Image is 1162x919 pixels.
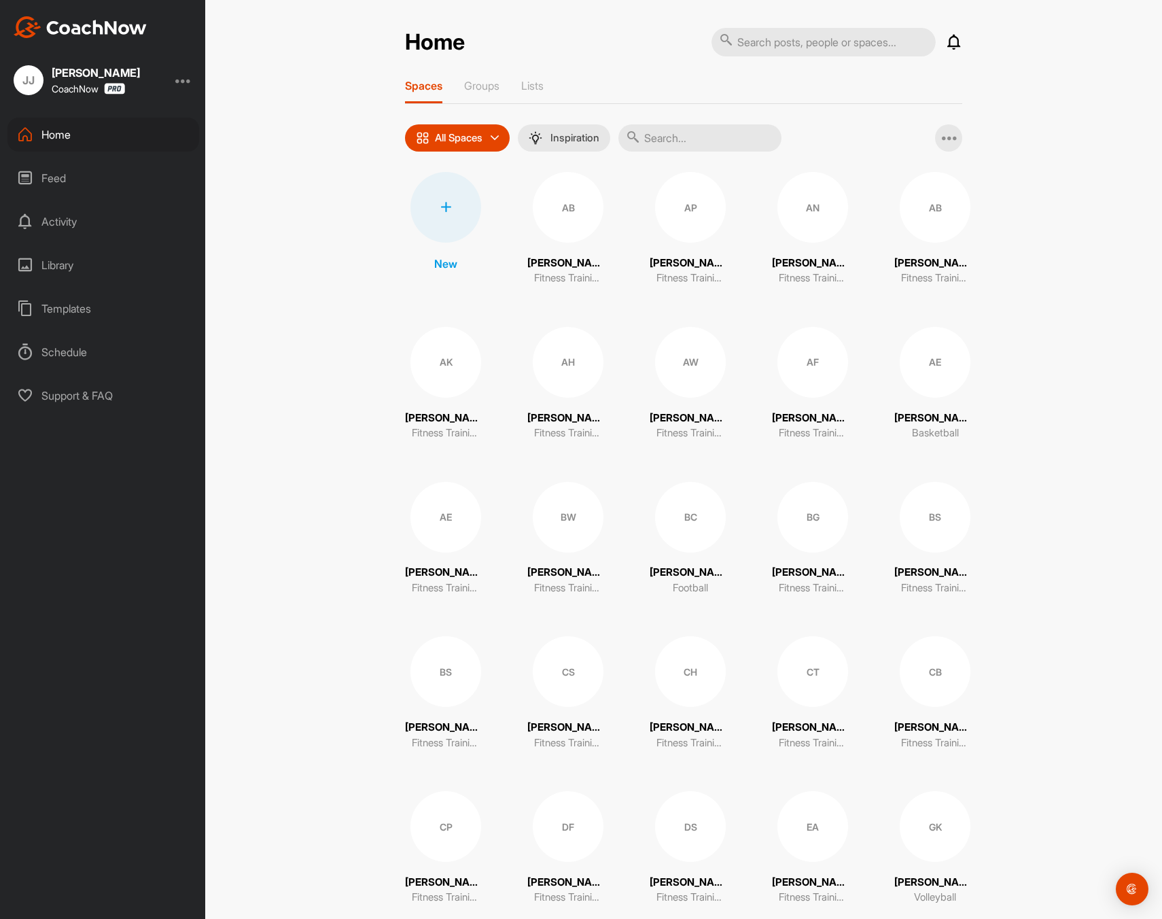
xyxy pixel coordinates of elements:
p: [PERSON_NAME] [772,565,853,580]
p: Fitness Training [412,890,480,905]
a: BW[PERSON_NAME]Fitness Training [527,482,609,596]
div: AN [777,172,848,243]
p: Fitness Training [412,735,480,751]
div: CoachNow [52,83,125,94]
div: BC [655,482,726,553]
p: [PERSON_NAME] [772,875,853,890]
p: Fitness Training [779,890,847,905]
p: Spaces [405,79,442,92]
p: [PERSON_NAME] [527,411,609,426]
div: [PERSON_NAME] [52,67,140,78]
a: BS[PERSON_NAME]Fitness Training [405,636,487,750]
p: New [434,256,457,272]
p: [PERSON_NAME] [894,875,976,890]
div: Schedule [7,335,199,369]
p: Fitness Training [656,735,724,751]
div: BS [410,636,481,707]
p: [PERSON_NAME] [894,411,976,426]
div: AP [655,172,726,243]
div: AE [900,327,970,398]
img: CoachNow Pro [104,83,125,94]
p: Fitness Training [534,271,602,286]
p: [PERSON_NAME] [650,720,731,735]
p: [PERSON_NAME] [405,720,487,735]
div: DF [533,791,603,862]
div: BG [777,482,848,553]
p: [PERSON_NAME] [894,565,976,580]
div: Support & FAQ [7,379,199,413]
div: CH [655,636,726,707]
div: GK [900,791,970,862]
p: [PERSON_NAME] [894,256,976,271]
div: EA [777,791,848,862]
p: Fitness Training [779,735,847,751]
p: [PERSON_NAME] [772,411,853,426]
p: [PERSON_NAME] [772,720,853,735]
p: [PERSON_NAME] [527,256,609,271]
a: CB[PERSON_NAME] [PERSON_NAME]Fitness Training [894,636,976,750]
a: AN[PERSON_NAME]Fitness Training [772,172,853,286]
div: CB [900,636,970,707]
a: BG[PERSON_NAME]Fitness Training [772,482,853,596]
a: DF[PERSON_NAME]/[PERSON_NAME]Fitness Training [527,791,609,905]
p: Fitness Training [779,426,847,441]
input: Search posts, people or spaces... [711,28,936,56]
div: CP [410,791,481,862]
div: CT [777,636,848,707]
p: Fitness Training [534,580,602,596]
div: AE [410,482,481,553]
a: AH[PERSON_NAME]Fitness Training [527,327,609,441]
p: Groups [464,79,499,92]
a: EA[PERSON_NAME]Fitness Training [772,791,853,905]
p: Fitness Training [534,426,602,441]
p: [PERSON_NAME] [650,875,731,890]
div: Feed [7,161,199,195]
p: Volleyball [914,890,956,905]
h2: Home [405,29,465,56]
div: Activity [7,205,199,239]
a: AW[PERSON_NAME]Fitness Training [650,327,731,441]
div: Templates [7,292,199,326]
p: Fitness Training [656,890,724,905]
p: [PERSON_NAME] [650,411,731,426]
p: Fitness Training [534,735,602,751]
a: AP[PERSON_NAME]Fitness Training [650,172,731,286]
div: JJ [14,65,43,95]
p: Fitness Training [779,271,847,286]
p: [PERSON_NAME]/[PERSON_NAME] [405,565,487,580]
a: BS[PERSON_NAME]Fitness Training [894,482,976,596]
p: [PERSON_NAME] [650,256,731,271]
p: [PERSON_NAME] [527,565,609,580]
a: AE[PERSON_NAME]/[PERSON_NAME]Fitness Training [405,482,487,596]
div: AB [533,172,603,243]
div: Open Intercom Messenger [1116,873,1148,905]
div: BW [533,482,603,553]
a: CH[PERSON_NAME]Fitness Training [650,636,731,750]
div: AH [533,327,603,398]
div: CS [533,636,603,707]
p: Lists [521,79,544,92]
a: AF[PERSON_NAME]Fitness Training [772,327,853,441]
p: [PERSON_NAME] [650,565,731,580]
p: Fitness Training [901,271,969,286]
div: AF [777,327,848,398]
div: AW [655,327,726,398]
img: icon [416,131,429,145]
p: All Spaces [435,133,482,143]
p: Fitness Training [901,735,969,751]
div: Library [7,248,199,282]
a: CP[PERSON_NAME]Fitness Training [405,791,487,905]
p: Fitness Training [656,271,724,286]
a: BC[PERSON_NAME]Football [650,482,731,596]
div: Home [7,118,199,152]
div: AB [900,172,970,243]
a: CT[PERSON_NAME]Fitness Training [772,636,853,750]
div: DS [655,791,726,862]
p: [PERSON_NAME] [405,875,487,890]
input: Search... [618,124,781,152]
p: Basketball [912,426,959,441]
a: AK[PERSON_NAME]Fitness Training [405,327,487,441]
a: AB[PERSON_NAME]Fitness Training [527,172,609,286]
p: [PERSON_NAME] [527,720,609,735]
p: Fitness Training [901,580,969,596]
